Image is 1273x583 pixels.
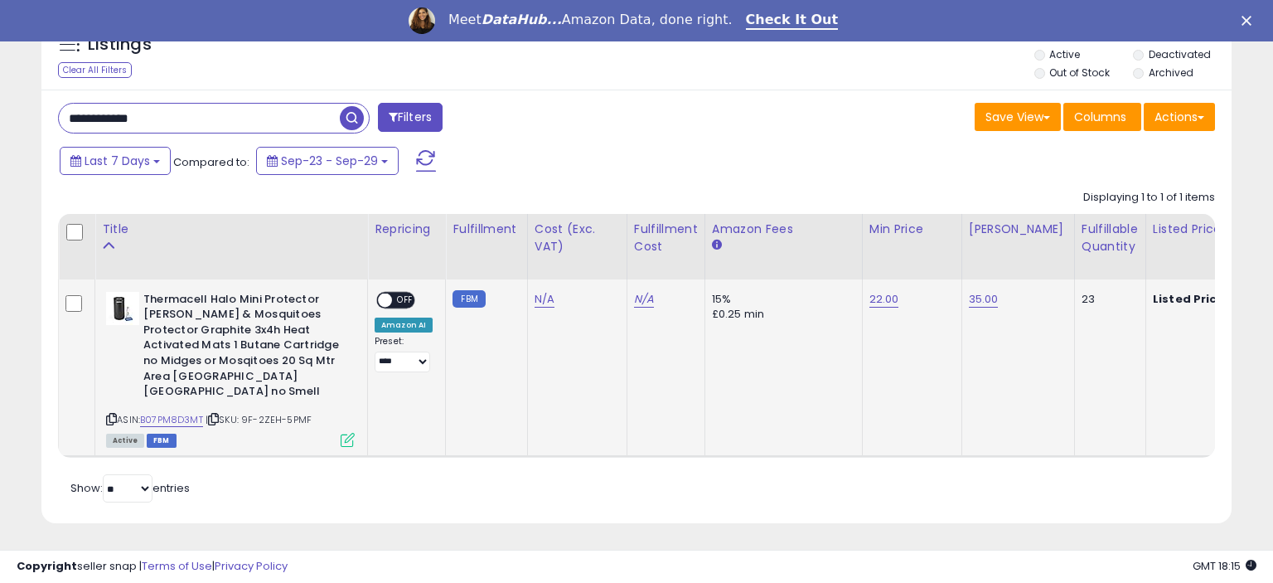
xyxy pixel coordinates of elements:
[634,291,654,308] a: N/A
[392,293,419,307] span: OFF
[106,292,139,325] img: 31FxDeo3VCL._SL40_.jpg
[1153,291,1228,307] b: Listed Price:
[173,154,249,170] span: Compared to:
[106,434,144,448] span: All listings currently available for purchase on Amazon
[746,12,839,30] a: Check It Out
[1149,66,1193,80] label: Archived
[535,221,620,255] div: Cost (Exc. VAT)
[143,292,345,404] b: Thermacell Halo Mini Protector [PERSON_NAME] & Mosquitoes Protector Graphite 3x4h Heat Activated ...
[409,7,435,34] img: Profile image for Georgie
[215,558,288,574] a: Privacy Policy
[147,434,177,448] span: FBM
[712,238,722,253] small: Amazon Fees.
[1049,47,1080,61] label: Active
[1082,221,1139,255] div: Fulfillable Quantity
[969,291,999,308] a: 35.00
[85,153,150,169] span: Last 7 Days
[453,290,485,308] small: FBM
[712,221,855,238] div: Amazon Fees
[375,318,433,333] div: Amazon AI
[1144,103,1215,131] button: Actions
[869,291,899,308] a: 22.00
[378,103,443,132] button: Filters
[17,559,288,575] div: seller snap | |
[142,558,212,574] a: Terms of Use
[975,103,1061,131] button: Save View
[102,221,361,238] div: Title
[1242,15,1258,25] div: Close
[140,413,203,427] a: B07PM8D3MT
[375,336,433,373] div: Preset:
[1149,47,1211,61] label: Deactivated
[1193,558,1256,574] span: 2025-10-7 18:15 GMT
[106,292,355,446] div: ASIN:
[375,221,438,238] div: Repricing
[869,221,955,238] div: Min Price
[969,221,1067,238] div: [PERSON_NAME]
[448,12,733,28] div: Meet Amazon Data, done right.
[88,33,152,56] h5: Listings
[535,291,554,308] a: N/A
[712,292,849,307] div: 15%
[256,147,399,175] button: Sep-23 - Sep-29
[1063,103,1141,131] button: Columns
[712,307,849,322] div: £0.25 min
[60,147,171,175] button: Last 7 Days
[634,221,698,255] div: Fulfillment Cost
[206,413,312,426] span: | SKU: 9F-2ZEH-5PMF
[1074,109,1126,125] span: Columns
[453,221,520,238] div: Fulfillment
[482,12,562,27] i: DataHub...
[70,480,190,496] span: Show: entries
[1049,66,1110,80] label: Out of Stock
[281,153,378,169] span: Sep-23 - Sep-29
[17,558,77,574] strong: Copyright
[1082,292,1133,307] div: 23
[58,62,132,78] div: Clear All Filters
[1083,190,1215,206] div: Displaying 1 to 1 of 1 items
